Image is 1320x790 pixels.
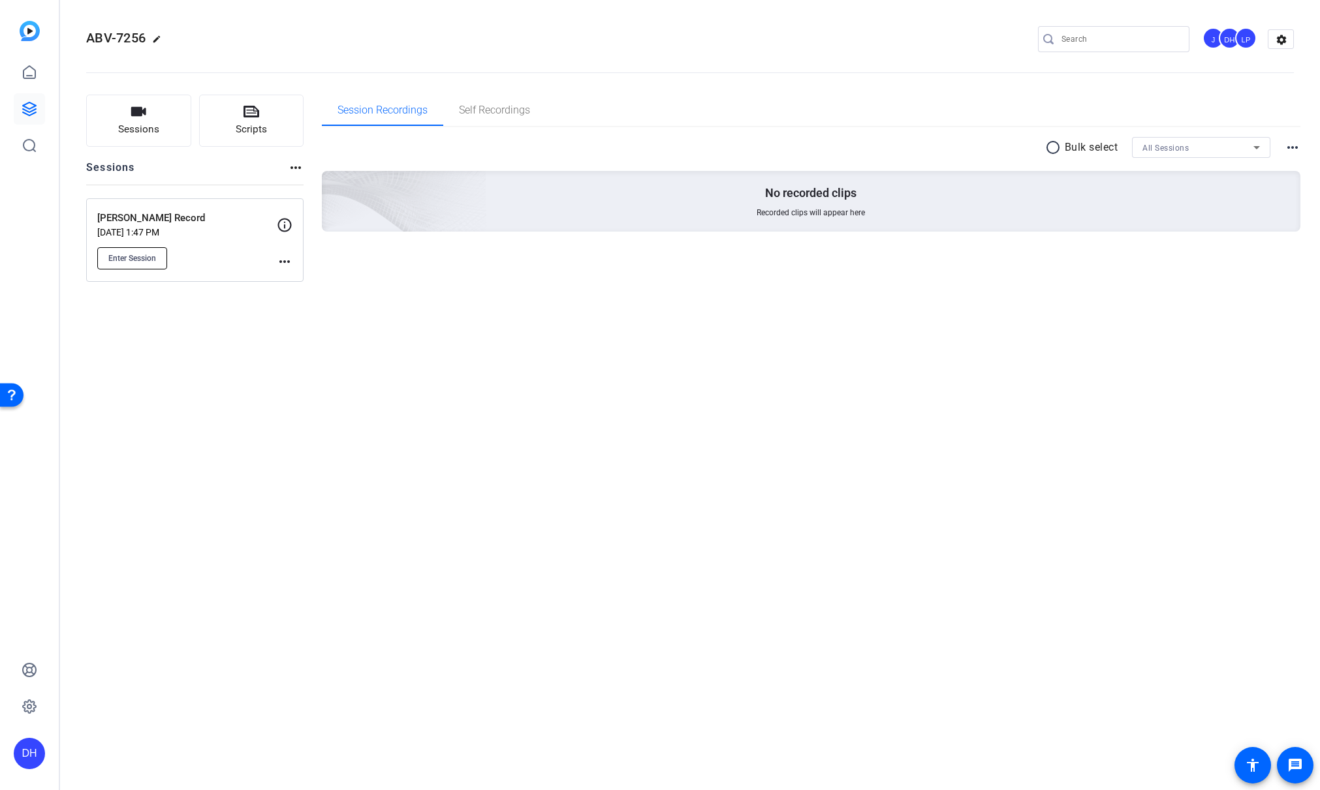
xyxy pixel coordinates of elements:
[14,738,45,769] div: DH
[1045,140,1065,155] mat-icon: radio_button_unchecked
[152,35,168,50] mat-icon: edit
[86,160,135,185] h2: Sessions
[1065,140,1118,155] p: Bulk select
[1219,27,1242,50] ngx-avatar: Dan Hoffman
[757,207,865,218] span: Recorded clips will appear here
[1285,140,1300,155] mat-icon: more_horiz
[1219,27,1240,49] div: DH
[765,185,856,201] p: No recorded clips
[86,95,191,147] button: Sessions
[459,105,530,115] span: Self Recordings
[97,211,277,226] p: [PERSON_NAME] Record
[176,42,487,325] img: embarkstudio-empty-session.png
[97,227,277,237] p: [DATE] 1:47 PM
[97,247,167,269] button: Enter Session
[1245,757,1261,773] mat-icon: accessibility
[1235,27,1258,50] ngx-avatar: Linda Pizzico
[1287,757,1303,773] mat-icon: message
[118,122,159,137] span: Sessions
[1142,144,1189,153] span: All Sessions
[288,160,304,175] mat-icon: more_horiz
[1061,31,1179,47] input: Search
[108,253,156,264] span: Enter Session
[199,95,304,147] button: Scripts
[338,105,428,115] span: Session Recordings
[277,254,292,269] mat-icon: more_horiz
[1202,27,1224,49] div: J
[1268,30,1295,50] mat-icon: settings
[20,21,40,41] img: blue-gradient.svg
[86,30,146,46] span: ABV-7256
[1235,27,1257,49] div: LP
[236,122,267,137] span: Scripts
[1202,27,1225,50] ngx-avatar: James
